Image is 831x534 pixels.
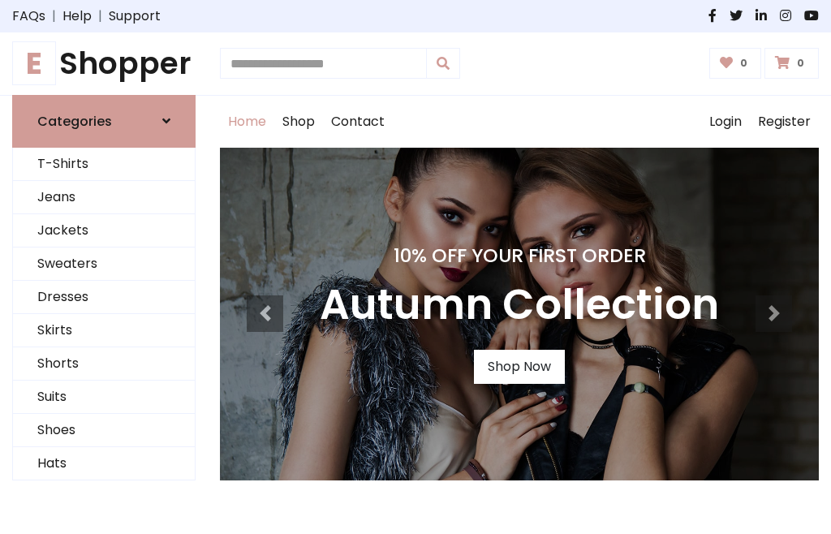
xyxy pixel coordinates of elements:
span: | [92,6,109,26]
a: 0 [709,48,762,79]
a: Shorts [13,347,195,381]
a: Jeans [13,181,195,214]
a: Sweaters [13,248,195,281]
a: Contact [323,96,393,148]
span: | [45,6,62,26]
h6: Categories [37,114,112,129]
a: Jackets [13,214,195,248]
a: Home [220,96,274,148]
a: T-Shirts [13,148,195,181]
a: Suits [13,381,195,414]
span: 0 [736,56,751,71]
a: Shop [274,96,323,148]
h1: Shopper [12,45,196,82]
a: Help [62,6,92,26]
h3: Autumn Collection [320,280,719,330]
a: Categories [12,95,196,148]
a: Login [701,96,750,148]
a: Shoes [13,414,195,447]
a: Skirts [13,314,195,347]
a: Register [750,96,819,148]
a: Hats [13,447,195,480]
span: 0 [793,56,808,71]
a: 0 [764,48,819,79]
h4: 10% Off Your First Order [320,244,719,267]
a: Support [109,6,161,26]
a: Dresses [13,281,195,314]
a: Shop Now [474,350,565,384]
a: EShopper [12,45,196,82]
span: E [12,41,56,85]
a: FAQs [12,6,45,26]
